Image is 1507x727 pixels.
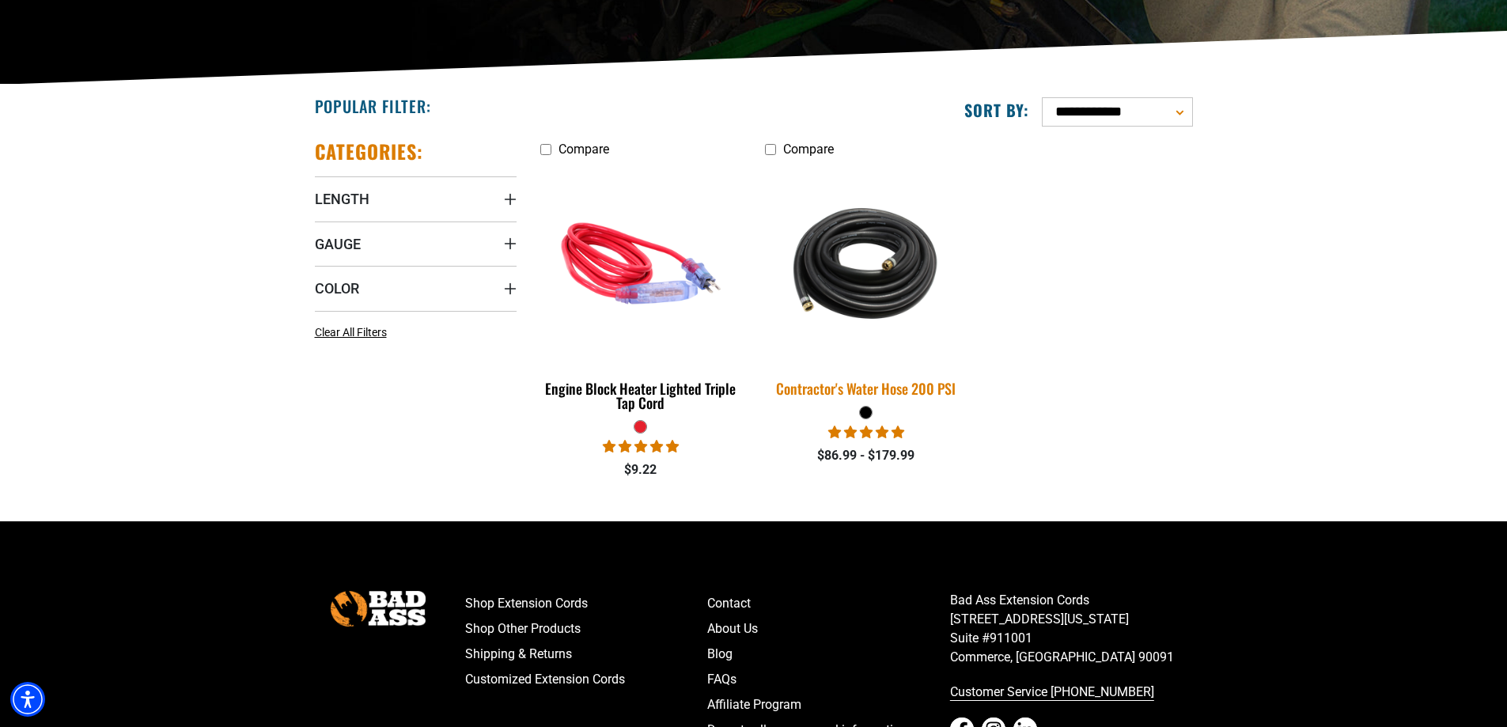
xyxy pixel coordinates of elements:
p: Bad Ass Extension Cords [STREET_ADDRESS][US_STATE] Suite #911001 Commerce, [GEOGRAPHIC_DATA] 90091 [950,591,1193,667]
img: black [755,162,977,365]
a: Contact [707,591,950,616]
a: Customer Service [PHONE_NUMBER] [950,680,1193,705]
label: Sort by: [964,100,1029,120]
div: Contractor's Water Hose 200 PSI [765,381,967,396]
span: Compare [558,142,609,157]
div: $86.99 - $179.99 [765,446,967,465]
a: FAQs [707,667,950,692]
span: Compare [783,142,834,157]
div: Engine Block Heater Lighted Triple Tap Cord [540,381,742,410]
h2: Categories: [315,139,424,164]
span: Color [315,279,359,297]
a: Customized Extension Cords [465,667,708,692]
a: Clear All Filters [315,324,393,341]
img: Bad Ass Extension Cords [331,591,426,627]
a: red Engine Block Heater Lighted Triple Tap Cord [540,165,742,419]
summary: Color [315,266,517,310]
a: Shop Extension Cords [465,591,708,616]
a: black Contractor's Water Hose 200 PSI [765,165,967,405]
summary: Length [315,176,517,221]
a: Affiliate Program [707,692,950,718]
a: Shipping & Returns [465,642,708,667]
h2: Popular Filter: [315,96,431,116]
a: About Us [707,616,950,642]
a: Shop Other Products [465,616,708,642]
summary: Gauge [315,222,517,266]
div: Accessibility Menu [10,682,45,717]
img: red [541,172,740,354]
span: 5.00 stars [828,425,904,440]
span: 5.00 stars [603,439,679,454]
span: Clear All Filters [315,326,387,339]
a: Blog [707,642,950,667]
span: Gauge [315,235,361,253]
div: $9.22 [540,460,742,479]
span: Length [315,190,369,208]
